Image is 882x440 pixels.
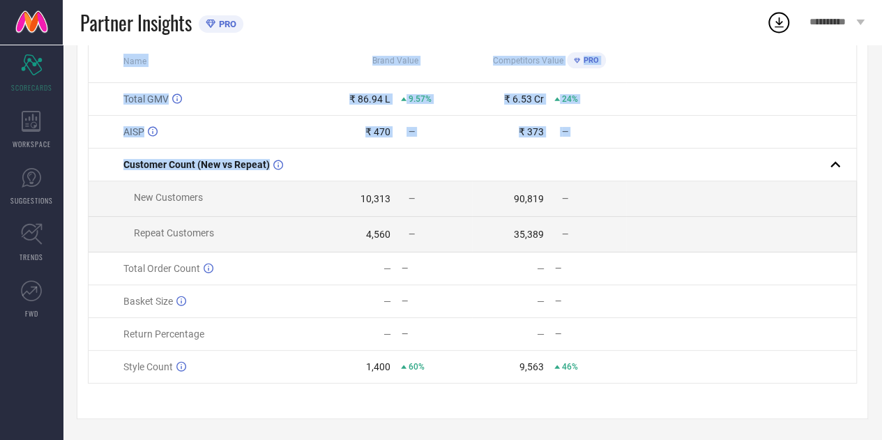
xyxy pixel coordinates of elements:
[409,94,432,104] span: 9.57%
[383,263,391,274] div: —
[372,56,418,66] span: Brand Value
[562,127,568,137] span: —
[562,194,568,204] span: —
[514,193,544,204] div: 90,819
[493,56,563,66] span: Competitors Value
[519,126,544,137] div: ₹ 373
[409,127,415,137] span: —
[134,227,214,238] span: Repeat Customers
[13,139,51,149] span: WORKSPACE
[562,94,578,104] span: 24%
[402,296,472,306] div: —
[409,194,415,204] span: —
[766,10,791,35] div: Open download list
[349,93,390,105] div: ₹ 86.94 L
[25,308,38,319] span: FWD
[366,229,390,240] div: 4,560
[360,193,390,204] div: 10,313
[215,19,236,29] span: PRO
[10,195,53,206] span: SUGGESTIONS
[537,296,545,307] div: —
[123,159,270,170] span: Customer Count (New vs Repeat)
[123,93,169,105] span: Total GMV
[555,296,625,306] div: —
[514,229,544,240] div: 35,389
[562,229,568,239] span: —
[537,263,545,274] div: —
[555,329,625,339] div: —
[123,263,200,274] span: Total Order Count
[365,126,390,137] div: ₹ 470
[504,93,544,105] div: ₹ 6.53 Cr
[383,296,391,307] div: —
[11,82,52,93] span: SCORECARDS
[537,328,545,340] div: —
[409,229,415,239] span: —
[519,361,544,372] div: 9,563
[366,361,390,372] div: 1,400
[20,252,43,262] span: TRENDS
[123,361,173,372] span: Style Count
[123,296,173,307] span: Basket Size
[562,362,578,372] span: 46%
[123,56,146,66] span: Name
[123,328,204,340] span: Return Percentage
[580,56,599,65] span: PRO
[134,192,203,203] span: New Customers
[402,329,472,339] div: —
[409,362,425,372] span: 60%
[555,264,625,273] div: —
[80,8,192,37] span: Partner Insights
[383,328,391,340] div: —
[123,126,144,137] span: AISP
[402,264,472,273] div: —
